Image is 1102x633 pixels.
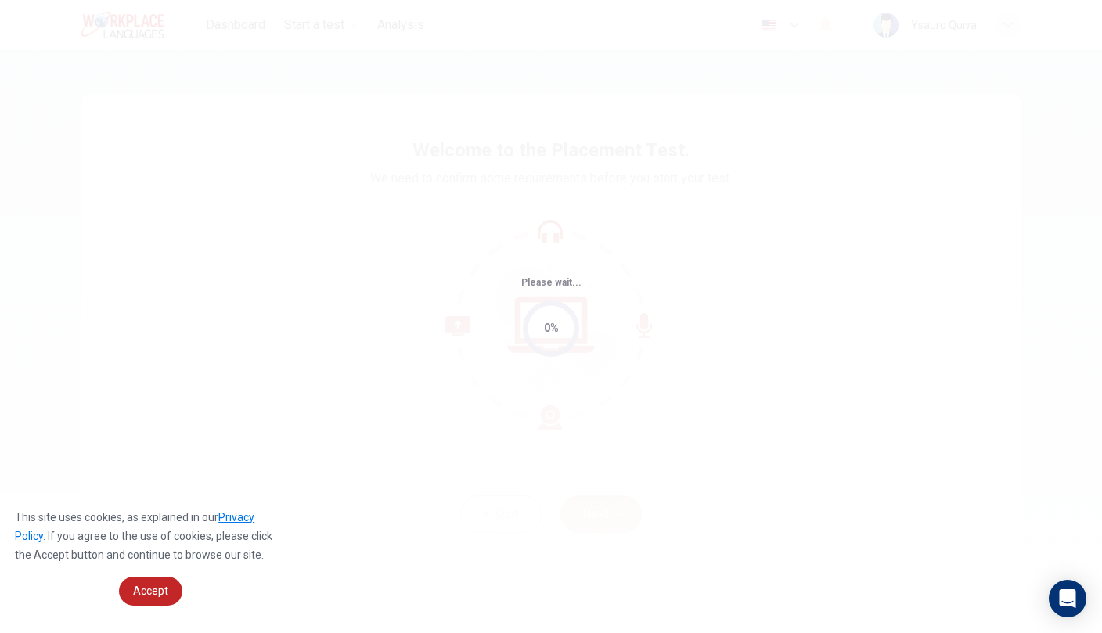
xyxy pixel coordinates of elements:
div: 0% [544,319,559,337]
span: Please wait... [521,277,582,288]
div: Open Intercom Messenger [1049,580,1086,617]
span: This site uses cookies, as explained in our . If you agree to the use of cookies, please click th... [15,511,272,561]
span: Accept [133,584,168,597]
a: dismiss cookie message [119,577,182,606]
a: Privacy Policy [15,511,254,542]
